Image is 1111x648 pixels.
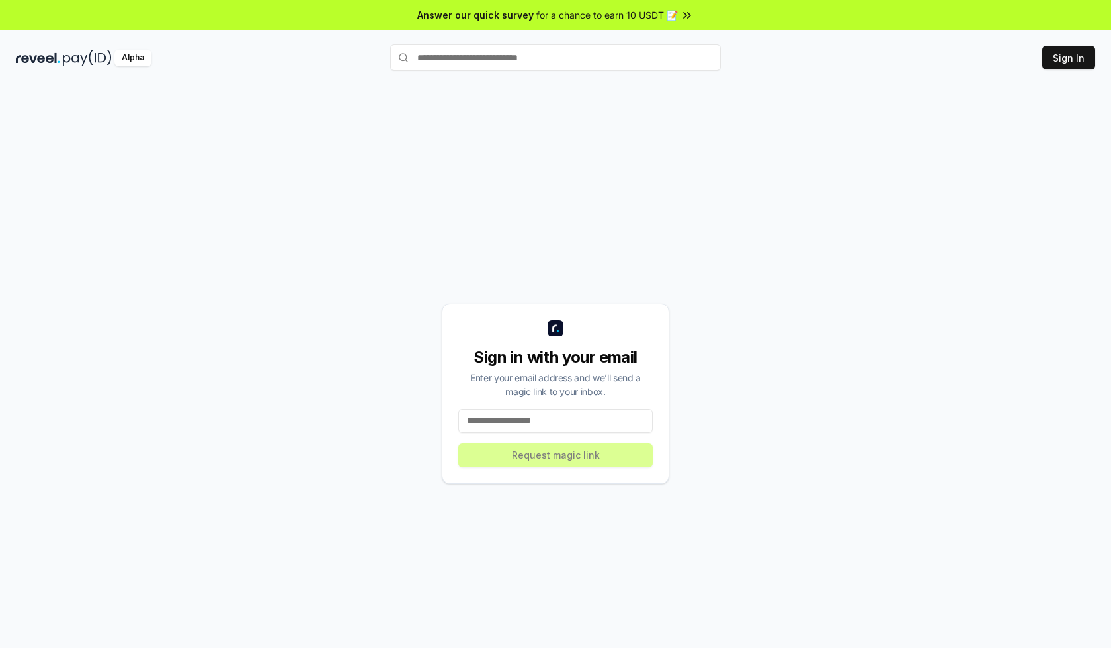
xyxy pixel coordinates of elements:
[1042,46,1095,69] button: Sign In
[458,371,653,398] div: Enter your email address and we’ll send a magic link to your inbox.
[63,50,112,66] img: pay_id
[458,347,653,368] div: Sign in with your email
[16,50,60,66] img: reveel_dark
[548,320,563,336] img: logo_small
[417,8,534,22] span: Answer our quick survey
[114,50,151,66] div: Alpha
[536,8,678,22] span: for a chance to earn 10 USDT 📝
